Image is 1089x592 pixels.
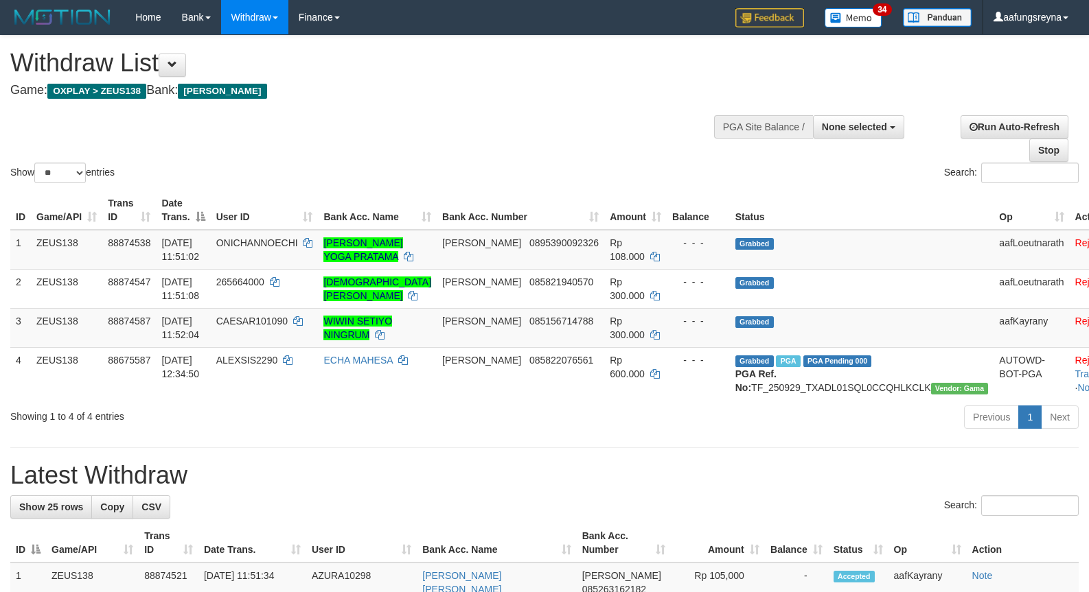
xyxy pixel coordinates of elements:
[994,347,1069,400] td: AUTOWD-BOT-PGA
[714,115,813,139] div: PGA Site Balance /
[161,276,199,301] span: [DATE] 11:51:08
[10,269,31,308] td: 2
[735,368,777,393] b: PGA Ref. No:
[610,355,645,379] span: Rp 600.000
[672,314,724,328] div: - - -
[889,523,967,563] th: Op: activate to sort column ascending
[437,191,604,230] th: Bank Acc. Number: activate to sort column ascending
[178,84,266,99] span: [PERSON_NAME]
[31,230,102,270] td: ZEUS138
[828,523,889,563] th: Status: activate to sort column ascending
[672,353,724,367] div: - - -
[610,237,645,262] span: Rp 108.000
[100,501,124,512] span: Copy
[31,347,102,400] td: ZEUS138
[604,191,667,230] th: Amount: activate to sort column ascending
[735,8,804,27] img: Feedback.jpg
[10,462,1079,489] h1: Latest Withdraw
[323,276,431,301] a: [DEMOGRAPHIC_DATA][PERSON_NAME]
[944,495,1079,516] label: Search:
[10,347,31,400] td: 4
[735,238,774,250] span: Grabbed
[972,570,993,581] a: Note
[102,191,156,230] th: Trans ID: activate to sort column ascending
[10,495,92,519] a: Show 25 rows
[776,355,800,367] span: Marked by aafpengsreynich
[610,276,645,301] span: Rp 300.000
[323,237,402,262] a: [PERSON_NAME] YOGA PRATAMA
[834,571,875,582] span: Accepted
[34,163,86,183] select: Showentries
[803,355,872,367] span: PGA Pending
[964,405,1019,429] a: Previous
[529,276,593,287] span: Copy 085821940570 to clipboard
[216,276,264,287] span: 265664000
[825,8,882,27] img: Button%20Memo.svg
[10,404,444,423] div: Showing 1 to 4 of 4 entries
[161,316,199,340] span: [DATE] 11:52:04
[10,308,31,347] td: 3
[318,191,437,230] th: Bank Acc. Name: activate to sort column ascending
[10,84,712,97] h4: Game: Bank:
[156,191,210,230] th: Date Trans.: activate to sort column descending
[442,355,521,366] span: [PERSON_NAME]
[323,355,392,366] a: ECHA MAHESA
[91,495,133,519] a: Copy
[931,383,989,394] span: Vendor URL: https://trx31.1velocity.biz
[994,191,1069,230] th: Op: activate to sort column ascending
[967,523,1079,563] th: Action
[672,275,724,289] div: - - -
[582,570,661,581] span: [PERSON_NAME]
[981,163,1079,183] input: Search:
[31,308,102,347] td: ZEUS138
[735,316,774,328] span: Grabbed
[198,523,306,563] th: Date Trans.: activate to sort column ascending
[1018,405,1042,429] a: 1
[10,7,115,27] img: MOTION_logo.png
[10,523,46,563] th: ID: activate to sort column descending
[133,495,170,519] a: CSV
[873,3,891,16] span: 34
[161,237,199,262] span: [DATE] 11:51:02
[994,269,1069,308] td: aafLoeutnarath
[672,236,724,250] div: - - -
[417,523,576,563] th: Bank Acc. Name: activate to sort column ascending
[822,121,887,132] span: None selected
[442,316,521,327] span: [PERSON_NAME]
[216,355,278,366] span: ALEXSIS2290
[1029,139,1068,162] a: Stop
[46,523,139,563] th: Game/API: activate to sort column ascending
[10,163,115,183] label: Show entries
[306,523,417,563] th: User ID: activate to sort column ascending
[730,347,994,400] td: TF_250929_TXADL01SQL0CCQHLKCLK
[139,523,198,563] th: Trans ID: activate to sort column ascending
[211,191,319,230] th: User ID: activate to sort column ascending
[981,495,1079,516] input: Search:
[1041,405,1079,429] a: Next
[667,191,730,230] th: Balance
[10,230,31,270] td: 1
[813,115,904,139] button: None selected
[442,237,521,248] span: [PERSON_NAME]
[903,8,972,27] img: panduan.png
[961,115,1068,139] a: Run Auto-Refresh
[730,191,994,230] th: Status
[161,355,199,379] span: [DATE] 12:34:50
[671,523,765,563] th: Amount: activate to sort column ascending
[529,355,593,366] span: Copy 085822076561 to clipboard
[529,237,599,248] span: Copy 0895390092326 to clipboard
[108,355,150,366] span: 88675587
[216,237,298,248] span: ONICHANNOECHI
[47,84,146,99] span: OXPLAY > ZEUS138
[944,163,1079,183] label: Search:
[108,237,150,248] span: 88874538
[994,308,1069,347] td: aafKayrany
[10,191,31,230] th: ID
[141,501,161,512] span: CSV
[442,276,521,287] span: [PERSON_NAME]
[735,277,774,289] span: Grabbed
[19,501,83,512] span: Show 25 rows
[765,523,828,563] th: Balance: activate to sort column ascending
[108,276,150,287] span: 88874547
[31,269,102,308] td: ZEUS138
